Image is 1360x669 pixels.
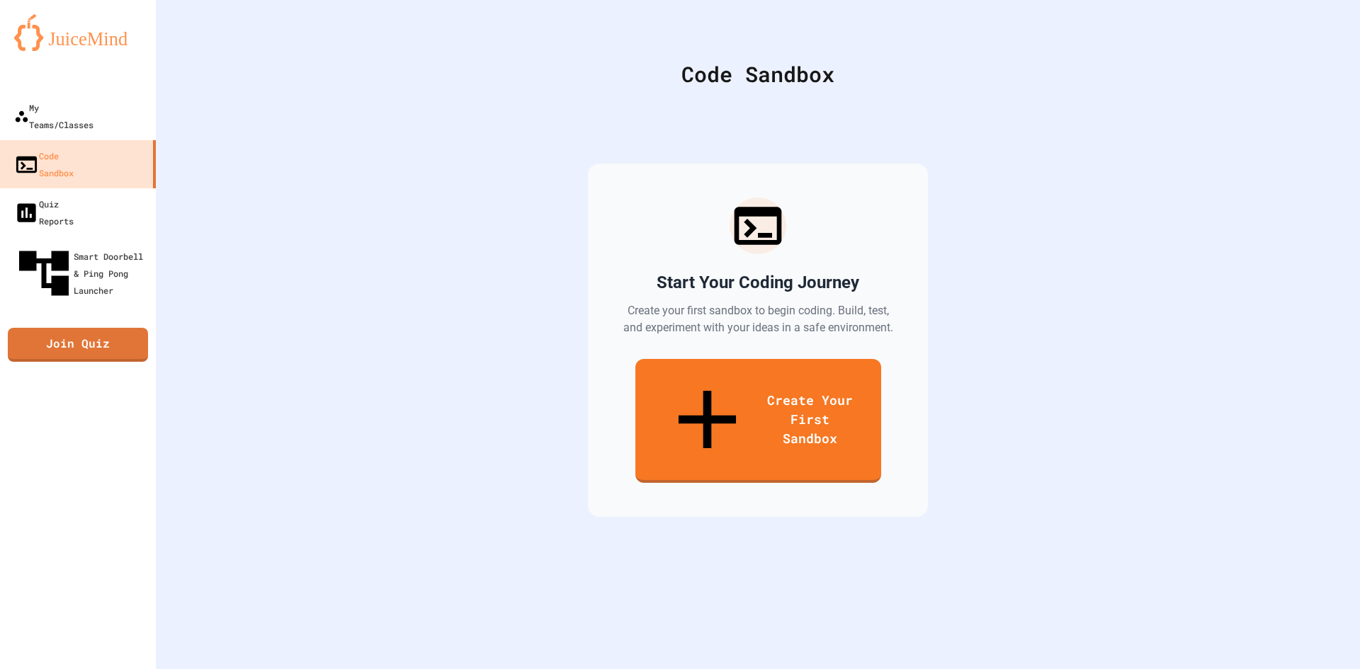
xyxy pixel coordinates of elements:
p: Create your first sandbox to begin coding. Build, test, and experiment with your ideas in a safe ... [622,302,894,336]
div: My Teams/Classes [14,99,93,133]
div: Code Sandbox [14,147,74,181]
h2: Start Your Coding Journey [657,271,859,294]
a: Join Quiz [8,328,148,362]
div: Quiz Reports [14,195,74,229]
div: Code Sandbox [191,58,1325,90]
a: Create Your First Sandbox [635,359,881,483]
img: logo-orange.svg [14,14,142,51]
div: Smart Doorbell & Ping Pong Launcher [14,244,150,303]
